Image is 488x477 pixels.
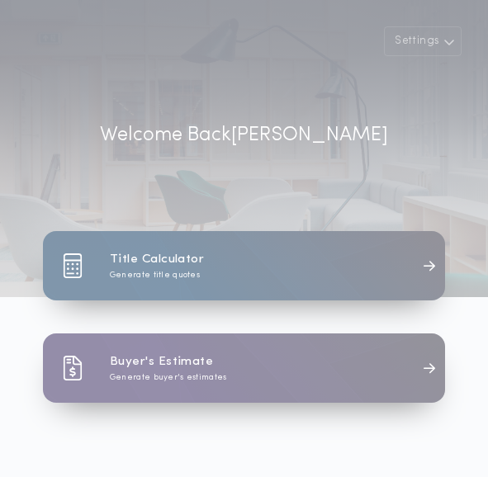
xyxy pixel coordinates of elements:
[43,333,445,403] a: card iconBuyer's EstimateGenerate buyer's estimates
[100,120,388,150] p: Welcome Back [PERSON_NAME]
[110,269,200,281] p: Generate title quotes
[110,371,227,384] p: Generate buyer's estimates
[110,250,204,269] h1: Title Calculator
[63,356,83,380] img: card icon
[110,352,213,371] h1: Buyer's Estimate
[43,231,445,300] a: card iconTitle CalculatorGenerate title quotes
[384,26,462,56] button: Settings
[63,253,83,278] img: card icon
